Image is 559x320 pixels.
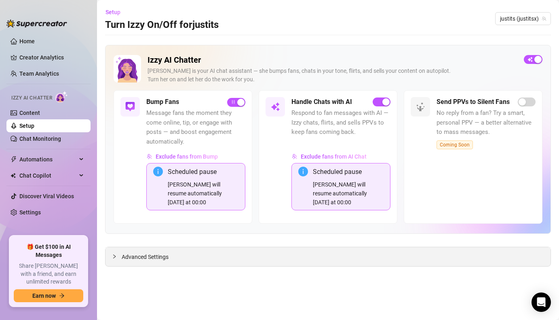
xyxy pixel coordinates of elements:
a: Home [19,38,35,45]
div: Scheduled pause [168,167,238,177]
h3: Turn Izzy On/Off for justits [105,19,219,32]
div: collapsed [112,252,122,261]
span: 🎁 Get $100 in AI Messages [14,243,83,259]
span: Exclude fans from Bump [156,153,218,160]
h5: Bump Fans [146,97,179,107]
img: logo-BBDzfeDw.svg [6,19,67,28]
span: collapsed [112,254,117,259]
span: Automations [19,153,77,166]
a: Discover Viral Videos [19,193,74,199]
button: Earn nowarrow-right [14,289,83,302]
h5: Handle Chats with AI [291,97,352,107]
span: info-circle [298,167,308,176]
a: Chat Monitoring [19,136,61,142]
a: Content [19,110,40,116]
span: Earn now [32,292,56,299]
a: Team Analytics [19,70,59,77]
span: info-circle [153,167,163,176]
button: Exclude fans from Bump [146,150,218,163]
span: Share [PERSON_NAME] with a friend, and earn unlimited rewards [14,262,83,286]
h2: Izzy AI Chatter [148,55,517,65]
img: Izzy AI Chatter [114,55,141,83]
div: [PERSON_NAME] is your AI chat assistant — she bumps fans, chats in your tone, flirts, and sells y... [148,67,517,84]
div: Open Intercom Messenger [532,292,551,312]
span: No reply from a fan? Try a smart, personal PPV — a better alternative to mass messages. [437,108,536,137]
img: Chat Copilot [11,173,16,178]
span: Exclude fans from AI Chat [301,153,367,160]
button: Exclude fans from AI Chat [291,150,367,163]
a: Creator Analytics [19,51,84,64]
img: svg%3e [270,102,280,112]
span: Coming Soon [437,140,473,149]
span: Message fans the moment they come online, tip, or engage with posts — and boost engagement automa... [146,108,245,146]
img: svg%3e [292,154,297,159]
h5: Send PPVs to Silent Fans [437,97,510,107]
img: svg%3e [125,102,135,112]
div: [PERSON_NAME] will resume automatically [DATE] at 00:00 [168,180,238,207]
span: arrow-right [59,293,65,299]
span: Advanced Settings [122,252,169,261]
div: [PERSON_NAME] will resume automatically [DATE] at 00:00 [313,180,384,207]
button: Setup [105,6,127,19]
div: Scheduled pause [313,167,384,177]
img: svg%3e [416,102,425,112]
a: Settings [19,209,41,216]
span: Izzy AI Chatter [11,94,52,102]
span: Chat Copilot [19,169,77,182]
span: team [542,16,546,21]
span: Respond to fan messages with AI — Izzy chats, flirts, and sells PPVs to keep fans coming back. [291,108,390,137]
span: thunderbolt [11,156,17,163]
img: svg%3e [147,154,152,159]
img: AI Chatter [55,91,68,103]
a: Setup [19,123,34,129]
span: Setup [105,9,120,15]
span: justits (justitsx) [500,13,546,25]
